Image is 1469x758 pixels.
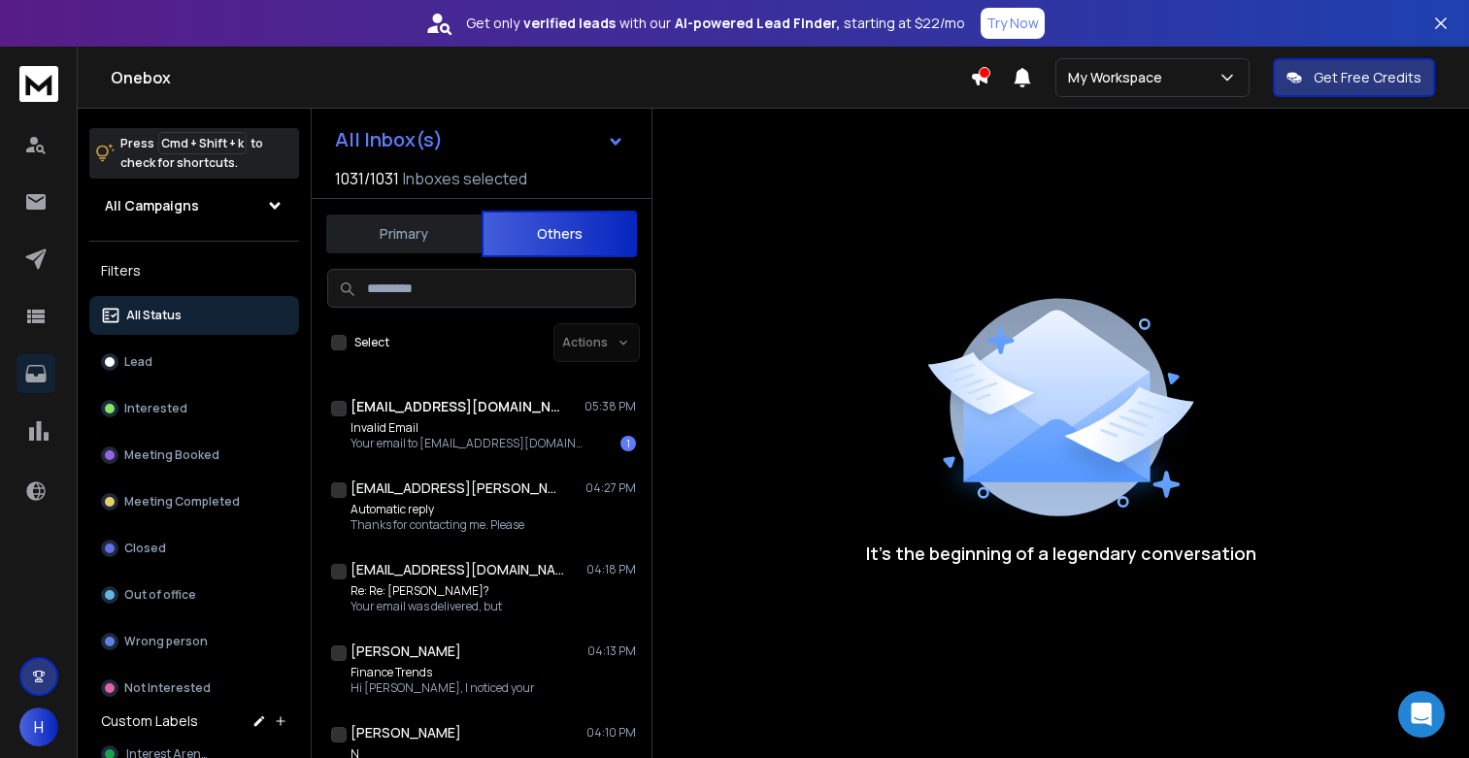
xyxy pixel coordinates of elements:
[89,257,299,284] h3: Filters
[585,480,636,496] p: 04:27 PM
[124,447,219,463] p: Meeting Booked
[351,560,564,579] h1: [EMAIL_ADDRESS][DOMAIN_NAME]
[351,502,524,517] p: Automatic reply
[1273,58,1435,97] button: Get Free Credits
[124,634,208,649] p: Wrong person
[351,723,461,742] h1: [PERSON_NAME]
[124,401,187,416] p: Interested
[351,599,502,614] p: Your email was delivered, but
[351,420,584,436] p: Invalid Email
[101,711,198,731] h3: Custom Labels
[675,14,840,33] strong: AI-powered Lead Finder,
[124,354,152,370] p: Lead
[124,494,240,510] p: Meeting Completed
[335,130,443,149] h1: All Inbox(s)
[403,167,527,190] h3: Inboxes selected
[986,14,1039,33] p: Try Now
[620,436,636,451] div: 1
[335,167,399,190] span: 1031 / 1031
[586,725,636,741] p: 04:10 PM
[89,296,299,335] button: All Status
[351,478,564,498] h1: [EMAIL_ADDRESS][PERSON_NAME][DOMAIN_NAME]
[126,308,182,323] p: All Status
[89,482,299,521] button: Meeting Completed
[586,562,636,577] p: 04:18 PM
[89,622,299,661] button: Wrong person
[89,436,299,475] button: Meeting Booked
[111,66,970,89] h1: Onebox
[105,196,199,215] h1: All Campaigns
[584,399,636,414] p: 05:38 PM
[124,680,211,696] p: Not Interested
[351,665,535,680] p: Finance Trends
[981,8,1045,39] button: Try Now
[124,587,196,603] p: Out of office
[351,583,502,599] p: Re: Re: [PERSON_NAME]?
[351,436,584,451] p: Your email to [EMAIL_ADDRESS][DOMAIN_NAME] was
[19,708,58,746] button: H
[89,343,299,381] button: Lead
[89,186,299,225] button: All Campaigns
[89,669,299,708] button: Not Interested
[1314,68,1421,87] p: Get Free Credits
[19,66,58,102] img: logo
[866,540,1256,567] p: It’s the beginning of a legendary conversation
[466,14,965,33] p: Get only with our starting at $22/mo
[351,397,564,416] h1: [EMAIL_ADDRESS][DOMAIN_NAME]
[351,517,524,533] p: Thanks for contacting me. Please
[587,643,636,659] p: 04:13 PM
[124,541,166,556] p: Closed
[351,642,461,661] h1: [PERSON_NAME]
[120,134,263,173] p: Press to check for shortcuts.
[326,213,482,255] button: Primary
[89,389,299,428] button: Interested
[523,14,616,33] strong: verified leads
[158,132,247,154] span: Cmd + Shift + k
[319,120,640,159] button: All Inbox(s)
[1068,68,1170,87] p: My Workspace
[89,576,299,614] button: Out of office
[354,335,389,350] label: Select
[482,211,637,257] button: Others
[1398,691,1445,738] div: Open Intercom Messenger
[89,529,299,568] button: Closed
[351,680,535,696] p: Hi [PERSON_NAME], I noticed your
